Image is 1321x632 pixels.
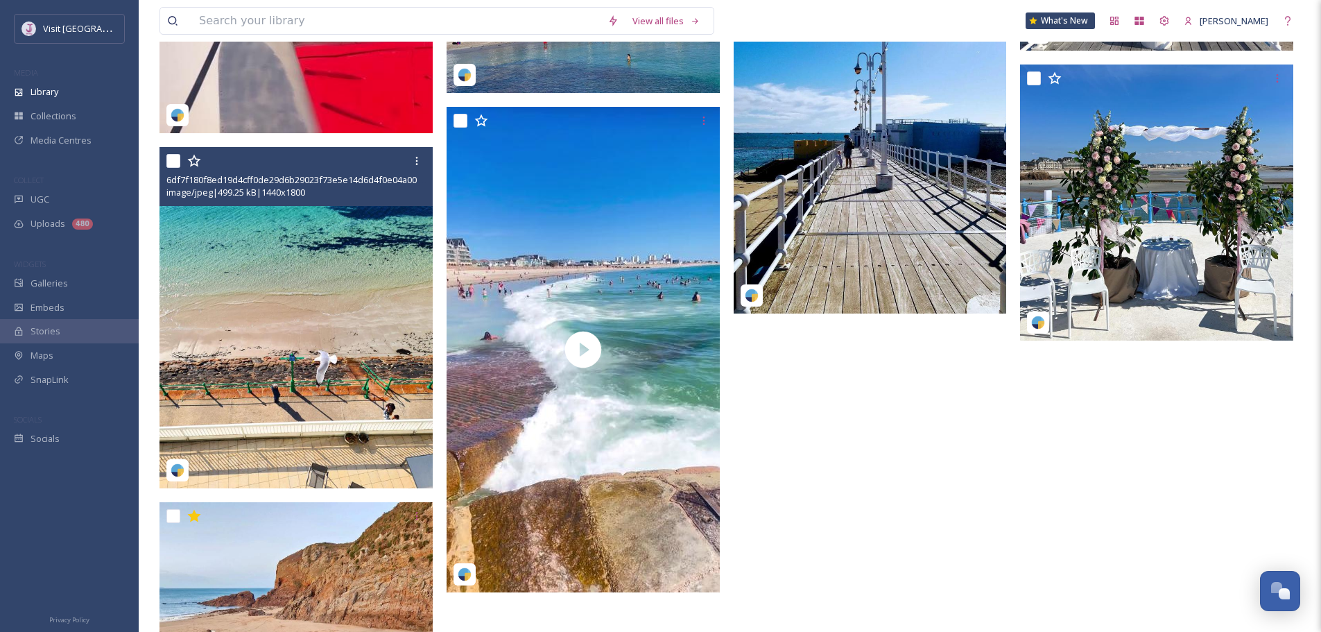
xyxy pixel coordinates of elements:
div: 480 [72,219,93,230]
span: WIDGETS [14,259,46,269]
span: Embeds [31,302,64,313]
img: snapsea-logo.png [458,68,472,82]
img: 6df7f180f8ed19d4cff0de29d6b29023f73e5e14d6d4f0e04a0079e3e82577d3.jpg [159,147,433,489]
span: Socials [31,434,60,444]
span: COLLECT [14,175,44,185]
span: Privacy Policy [49,615,89,624]
span: Visit [GEOGRAPHIC_DATA] [43,22,150,35]
span: SnapLink [31,375,69,385]
span: Stories [31,326,60,336]
a: What's New [1026,12,1095,29]
a: View all files [625,9,707,33]
span: 6df7f180f8ed19d4cff0de29d6b29023f73e5e14d6d4f0e04a0079e3e82577d3.jpg [166,173,492,186]
span: [PERSON_NAME] [1200,15,1268,27]
button: Open Chat [1260,571,1300,611]
img: snapsea-logo.png [745,289,759,302]
span: SOCIALS [14,414,42,425]
span: Uploads [31,219,65,229]
img: snapsea-logo.png [458,567,472,581]
span: Library [31,87,58,97]
span: MEDIA [14,67,38,78]
img: thumbnail [447,107,720,592]
span: Media Centres [31,135,92,146]
img: Events-Jersey-Logo.png [22,22,36,36]
img: fd4d58e60731541eca27cde0bcb6c9b808c733c4d3c392e179f4eec9884289b3.jpg [1020,65,1296,341]
span: image/jpeg | 499.25 kB | 1440 x 1800 [166,186,305,198]
input: Search your library [192,8,601,34]
span: Galleries [31,278,68,289]
img: snapsea-logo.png [171,108,184,122]
a: Privacy Policy [49,613,89,625]
span: UGC [31,194,49,205]
img: snapsea-logo.png [1031,316,1045,330]
span: Maps [31,350,53,361]
img: snapsea-logo.png [171,463,184,477]
a: [PERSON_NAME] [1177,9,1275,33]
span: Collections [31,111,76,121]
